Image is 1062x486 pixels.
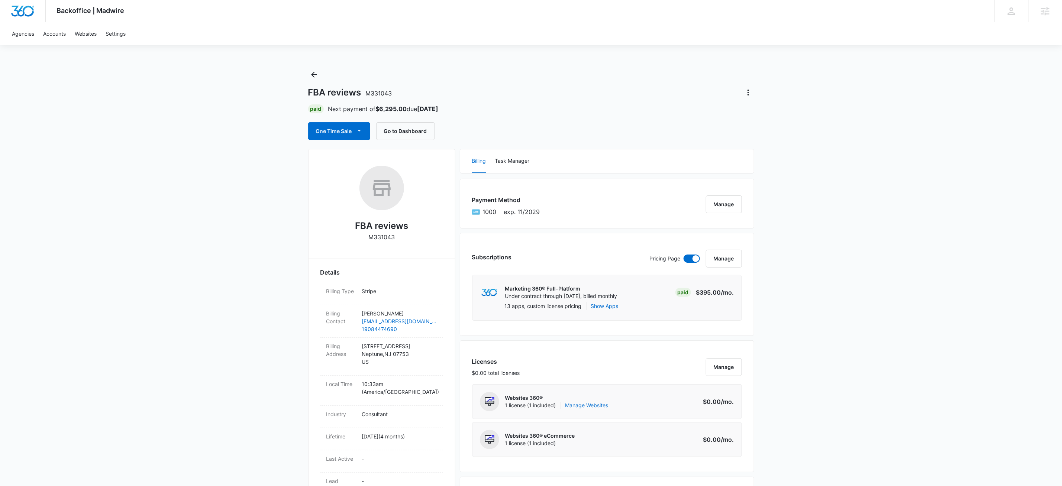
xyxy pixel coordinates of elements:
[472,357,520,366] h3: Licenses
[505,292,617,300] p: Under contract through [DATE], billed monthly
[742,87,754,98] button: Actions
[368,233,395,242] p: M331043
[362,287,437,295] p: Stripe
[472,195,540,204] h3: Payment Method
[706,195,742,213] button: Manage
[505,440,575,447] span: 1 license (1 included)
[320,406,443,428] div: IndustryConsultant
[505,402,609,409] span: 1 license (1 included)
[362,477,437,485] p: -
[326,410,356,418] dt: Industry
[326,432,356,440] dt: Lifetime
[472,149,486,173] button: Billing
[320,305,443,338] div: Billing Contact[PERSON_NAME][EMAIL_ADDRESS][DOMAIN_NAME]19084474690
[362,432,437,440] p: [DATE] ( 4 months )
[362,325,437,333] a: 19084474690
[320,376,443,406] div: Local Time10:33am (America/[GEOGRAPHIC_DATA])
[308,87,392,98] h1: FBA reviews
[362,310,437,317] p: [PERSON_NAME]
[675,288,691,297] div: Paid
[650,255,681,263] p: Pricing Page
[320,338,443,376] div: Billing Address[STREET_ADDRESS]Neptune,NJ 07753US
[483,207,497,216] span: American Express ending with
[696,288,734,297] p: $395.00
[376,122,435,140] button: Go to Dashboard
[362,317,437,325] a: [EMAIL_ADDRESS][DOMAIN_NAME]
[320,268,340,277] span: Details
[326,287,356,295] dt: Billing Type
[706,250,742,268] button: Manage
[326,310,356,325] dt: Billing Contact
[699,397,734,406] p: $0.00
[472,253,512,262] h3: Subscriptions
[376,105,407,113] strong: $6,295.00
[326,455,356,463] dt: Last Active
[706,358,742,376] button: Manage
[328,104,439,113] p: Next payment of due
[565,402,609,409] a: Manage Websites
[70,22,101,45] a: Websites
[495,149,530,173] button: Task Manager
[326,342,356,358] dt: Billing Address
[57,7,125,14] span: Backoffice | Madwire
[320,283,443,305] div: Billing TypeStripe
[355,219,408,233] h2: FBA reviews
[699,435,734,444] p: $0.00
[721,398,734,405] span: /mo.
[505,302,582,310] p: 13 apps, custom license pricing
[362,410,437,418] p: Consultant
[39,22,70,45] a: Accounts
[308,104,324,113] div: Paid
[362,342,437,366] p: [STREET_ADDRESS] Neptune , NJ 07753 US
[504,207,540,216] span: exp. 11/2029
[366,90,392,97] span: M331043
[326,380,356,388] dt: Local Time
[591,302,619,310] button: Show Apps
[417,105,439,113] strong: [DATE]
[481,289,497,297] img: marketing360Logo
[101,22,130,45] a: Settings
[505,285,617,292] p: Marketing 360® Full-Platform
[505,394,609,402] p: Websites 360®
[505,432,575,440] p: Websites 360® eCommerce
[308,69,320,81] button: Back
[320,428,443,450] div: Lifetime[DATE](4 months)
[320,450,443,473] div: Last Active-
[7,22,39,45] a: Agencies
[362,380,437,396] p: 10:33am ( America/[GEOGRAPHIC_DATA] )
[362,455,437,463] p: -
[472,369,520,377] p: $0.00 total licenses
[721,436,734,443] span: /mo.
[721,289,734,296] span: /mo.
[308,122,370,140] button: One Time Sale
